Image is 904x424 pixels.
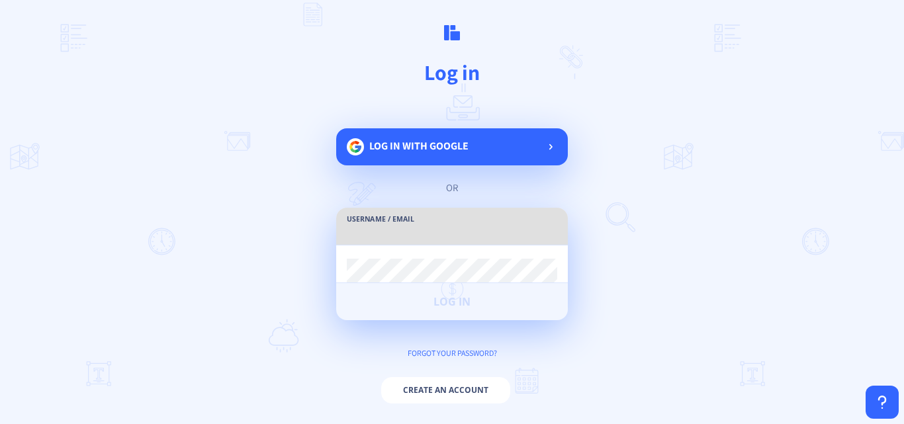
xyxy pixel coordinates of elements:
[381,377,510,403] button: Create an account
[68,58,836,86] h1: Log in
[336,283,568,320] button: Log in
[433,296,471,307] span: Log in
[369,139,469,153] span: Log in with google
[444,25,460,41] img: logo.svg
[336,347,568,360] div: forgot your password?
[347,138,364,155] img: google.svg
[349,181,555,194] div: or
